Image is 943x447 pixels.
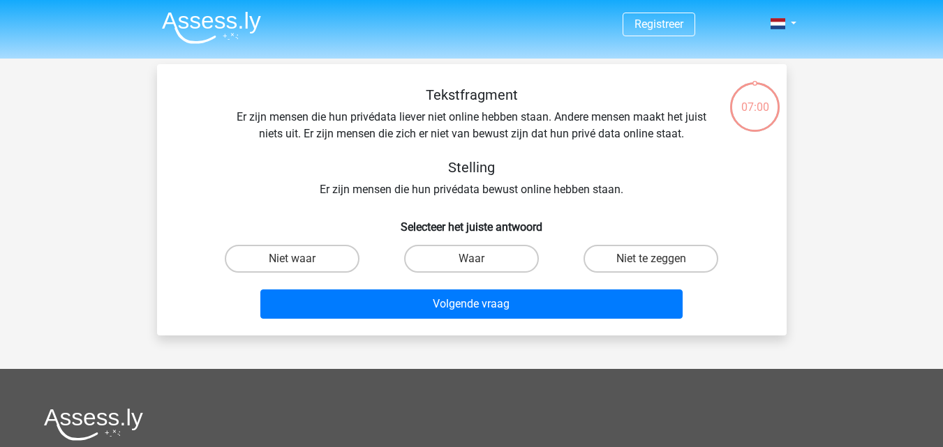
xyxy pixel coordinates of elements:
a: Registreer [634,17,683,31]
label: Niet te zeggen [584,245,718,273]
div: 07:00 [729,81,781,116]
img: Assessly [162,11,261,44]
h5: Stelling [224,159,720,176]
img: Assessly logo [44,408,143,441]
label: Niet waar [225,245,359,273]
h5: Tekstfragment [224,86,720,103]
button: Volgende vraag [260,289,683,319]
div: Er zijn mensen die hun privédata liever niet online hebben staan. Andere mensen maakt het juist n... [179,86,764,198]
label: Waar [404,245,539,273]
h6: Selecteer het juiste antwoord [179,209,764,234]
